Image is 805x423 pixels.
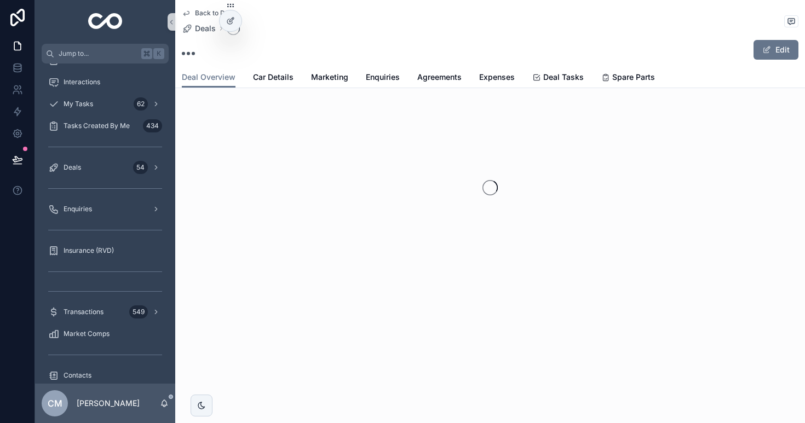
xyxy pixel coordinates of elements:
span: Spare Parts [612,72,655,83]
span: Enquiries [64,205,92,213]
div: 62 [134,97,148,111]
a: Deal Tasks [532,67,584,89]
span: Agreements [417,72,462,83]
a: Agreements [417,67,462,89]
span: Back to Deals [195,9,238,18]
a: Insurance (RVD) [42,241,169,260]
a: Expenses [479,67,515,89]
a: Tasks Created By Me434 [42,116,169,136]
span: Contacts [64,371,91,380]
a: Marketing [311,67,348,89]
a: Deals [182,23,216,34]
a: Spare Parts [601,67,655,89]
a: Enquiries [42,199,169,219]
span: Car Details [253,72,294,83]
span: Market Comps [64,329,110,338]
a: Market Comps [42,324,169,344]
span: Deals [195,23,216,34]
span: Insurance (RVD) [64,246,114,255]
span: Transactions [64,308,104,316]
div: 549 [129,305,148,318]
span: Deal Overview [182,72,235,83]
img: App logo [88,13,123,31]
span: Marketing [311,72,348,83]
div: scrollable content [35,63,175,384]
a: Car Details [253,67,294,89]
span: Jump to... [59,49,137,58]
span: Tasks Created By Me [64,121,130,130]
a: Deals54 [42,158,169,177]
span: Enquiries [366,72,400,83]
a: Back to Deals [182,9,238,18]
a: Interactions [42,72,169,92]
span: Deals [64,163,81,172]
div: 434 [143,119,162,132]
span: Deal Tasks [543,72,584,83]
a: Transactions549 [42,302,169,322]
button: Edit [754,40,798,60]
button: Jump to...K [42,44,169,63]
a: Deal Overview [182,67,235,88]
span: Expenses [479,72,515,83]
div: 54 [133,161,148,174]
span: Interactions [64,78,100,86]
span: CM [48,397,62,410]
a: My Tasks62 [42,94,169,114]
span: My Tasks [64,100,93,108]
p: [PERSON_NAME] [77,398,140,409]
span: K [154,49,163,58]
a: Enquiries [366,67,400,89]
a: Contacts [42,366,169,385]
